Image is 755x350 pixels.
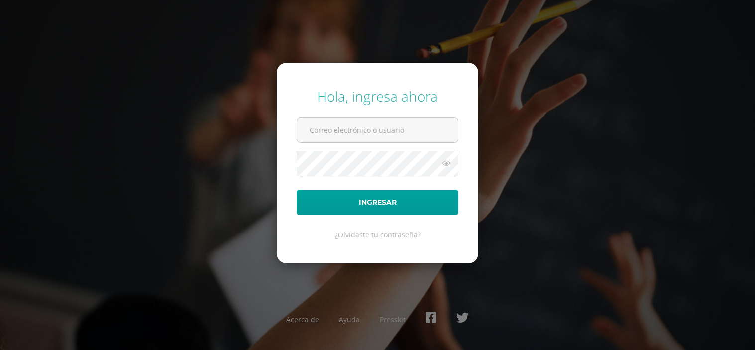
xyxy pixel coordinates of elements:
input: Correo electrónico o usuario [297,118,458,142]
a: Acerca de [286,315,319,324]
button: Ingresar [297,190,458,215]
a: ¿Olvidaste tu contraseña? [335,230,421,239]
a: Ayuda [339,315,360,324]
div: Hola, ingresa ahora [297,87,458,106]
a: Presskit [380,315,406,324]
